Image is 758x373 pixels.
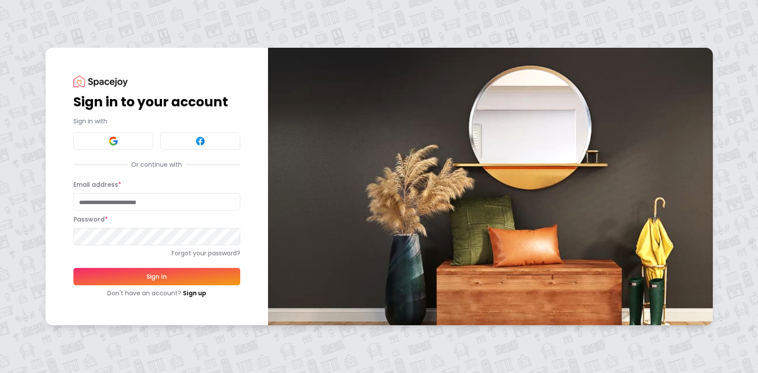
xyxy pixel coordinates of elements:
a: Forgot your password? [73,249,240,257]
h1: Sign in to your account [73,94,240,110]
img: Facebook signin [195,136,205,146]
img: banner [268,48,713,325]
img: Google signin [108,136,119,146]
p: Sign in with [73,117,240,125]
label: Email address [73,180,121,189]
div: Don't have an account? [73,289,240,297]
img: Spacejoy Logo [73,76,128,87]
button: Sign In [73,268,240,285]
label: Password [73,215,108,224]
a: Sign up [183,289,206,297]
span: Or continue with [128,160,185,169]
